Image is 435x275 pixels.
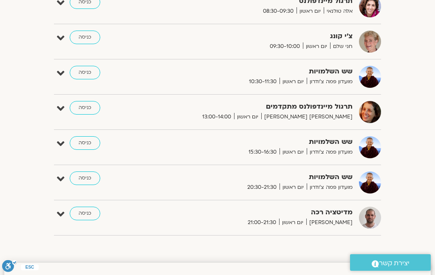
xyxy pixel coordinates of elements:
a: יצירת קשר [350,254,431,271]
span: 08:30-09:30 [260,7,297,16]
strong: צ'י קונג [170,31,353,42]
span: יום ראשון [280,77,307,86]
a: כניסה [70,207,100,220]
span: יום ראשון [280,183,307,192]
span: יום ראשון [303,42,330,51]
span: יצירת קשר [379,258,410,269]
a: כניסה [70,66,100,79]
strong: מדיטציה רכה [170,207,353,218]
span: יום ראשון [279,218,306,227]
a: כניסה [70,171,100,185]
span: [PERSON_NAME] [PERSON_NAME] [261,112,353,121]
strong: שש השלמויות [170,171,353,183]
a: כניסה [70,136,100,150]
span: יום ראשון [280,148,307,157]
span: 13:00-14:00 [199,112,234,121]
strong: שש השלמויות [170,136,353,148]
span: יום ראשון [234,112,261,121]
span: 10:30-11:30 [246,77,280,86]
span: [PERSON_NAME] [306,218,353,227]
span: חני שלם [330,42,353,51]
strong: תרגול מיינדפולנס מתקדמים [170,101,353,112]
span: מועדון פמה צ'ודרון [307,77,353,86]
span: אלה טולנאי [324,7,353,16]
span: יום ראשון [297,7,324,16]
strong: שש השלמויות [170,66,353,77]
span: מועדון פמה צ'ודרון [307,183,353,192]
span: 09:30-10:00 [267,42,303,51]
span: 15:30-16:30 [246,148,280,157]
a: כניסה [70,101,100,115]
span: 21:00-21:30 [245,218,279,227]
span: 20:30-21:30 [244,183,280,192]
span: מועדון פמה צ'ודרון [307,148,353,157]
a: כניסה [70,31,100,44]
